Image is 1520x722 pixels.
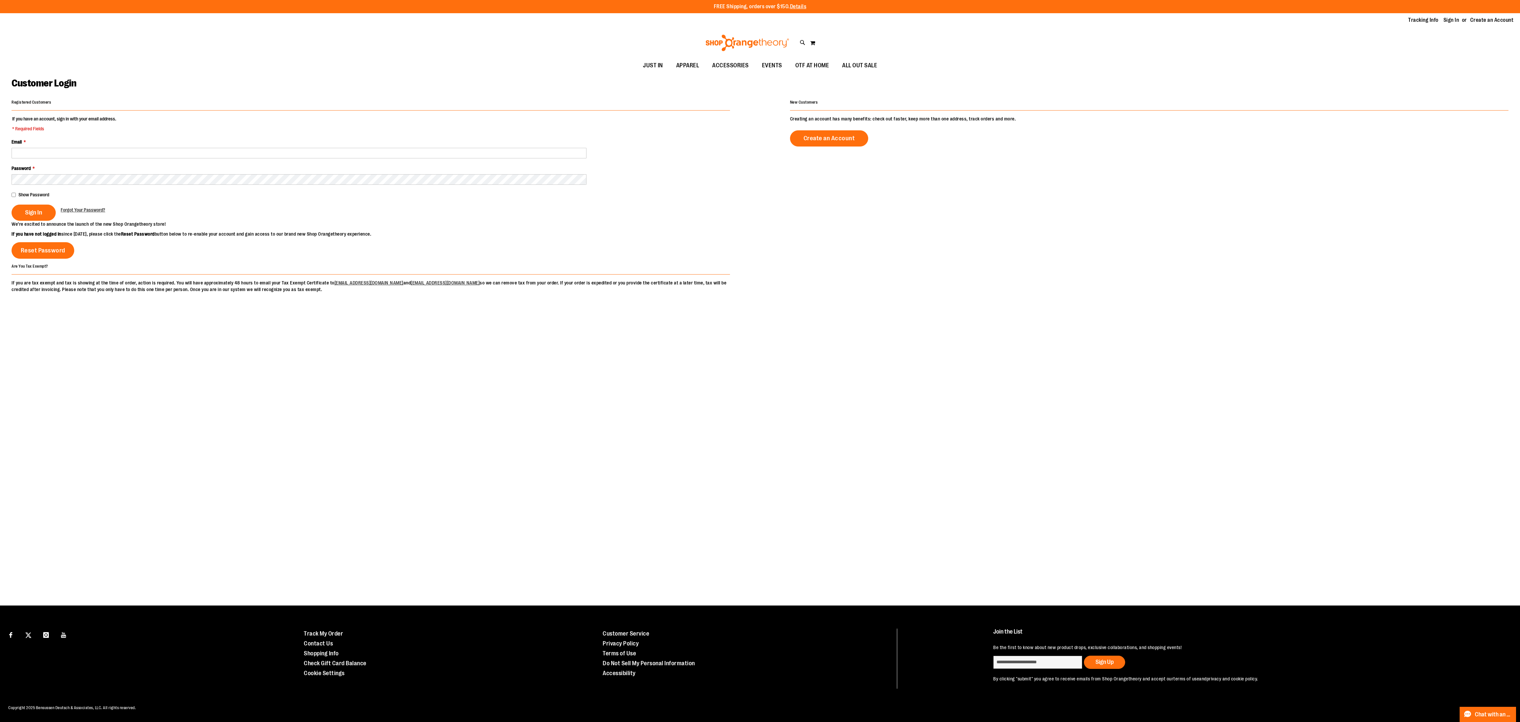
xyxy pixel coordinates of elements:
a: Privacy Policy [603,640,639,647]
span: ALL OUT SALE [842,58,877,73]
span: JUST IN [643,58,663,73]
a: Visit our Instagram page [40,629,52,640]
a: Forgot Your Password? [61,207,105,213]
span: Customer Login [12,78,76,89]
span: Forgot Your Password? [61,207,105,213]
span: Sign In [25,209,42,216]
img: Twitter [25,632,31,638]
a: [EMAIL_ADDRESS][DOMAIN_NAME] [334,280,403,285]
span: Password [12,166,31,171]
input: enter email [993,656,1082,669]
a: Visit our Facebook page [5,629,16,640]
span: Sign Up [1095,659,1114,665]
a: Terms of Use [603,650,636,657]
a: Sign In [1443,16,1459,24]
img: Shop Orangetheory [705,35,790,51]
strong: Registered Customers [12,100,51,105]
a: Contact Us [304,640,333,647]
p: since [DATE], please click the button below to re-enable your account and gain access to our bran... [12,231,760,237]
span: ACCESSORIES [712,58,749,73]
button: Sign In [12,205,56,221]
p: Be the first to know about new product drops, exclusive collaborations, and shopping events! [993,644,1490,651]
span: Reset Password [21,247,65,254]
span: Email [12,139,22,145]
legend: If you have an account, sign in with your email address. [12,115,117,132]
button: Sign Up [1084,656,1125,669]
a: Check Gift Card Balance [304,660,366,667]
a: Details [790,4,807,10]
a: Customer Service [603,630,649,637]
strong: Are You Tax Exempt? [12,264,48,269]
a: Tracking Info [1408,16,1439,24]
a: terms of use [1173,676,1199,681]
a: Cookie Settings [304,670,345,676]
a: [EMAIL_ADDRESS][DOMAIN_NAME] [411,280,480,285]
p: By clicking "submit" you agree to receive emails from Shop Orangetheory and accept our and [993,675,1490,682]
a: privacy and cookie policy. [1207,676,1258,681]
p: If you are tax exempt and tax is showing at the time of order, action is required. You will have ... [12,279,730,293]
a: Create an Account [790,130,869,147]
strong: Reset Password [121,231,155,237]
span: Copyright 2025 Bensussen Deutsch & Associates, LLC. All rights reserved. [8,706,136,710]
span: * Required Fields [12,125,116,132]
p: Creating an account has many benefits: check out faster, keep more than one address, track orders... [790,115,1508,122]
span: EVENTS [762,58,782,73]
a: Accessibility [603,670,636,676]
a: Visit our X page [23,629,34,640]
h4: Join the List [993,629,1490,641]
a: Do Not Sell My Personal Information [603,660,695,667]
strong: If you have not logged in [12,231,61,237]
a: Shopping Info [304,650,339,657]
p: FREE Shipping, orders over $150. [714,3,807,11]
a: Reset Password [12,242,74,259]
span: OTF AT HOME [795,58,829,73]
strong: New Customers [790,100,818,105]
a: Visit our Youtube page [58,629,70,640]
a: Track My Order [304,630,343,637]
span: APPAREL [676,58,699,73]
span: Show Password [18,192,49,197]
p: We’re excited to announce the launch of the new Shop Orangetheory store! [12,221,760,227]
span: Create an Account [804,135,855,142]
a: Create an Account [1470,16,1514,24]
button: Chat with an Expert [1460,707,1516,722]
span: Chat with an Expert [1475,711,1512,718]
